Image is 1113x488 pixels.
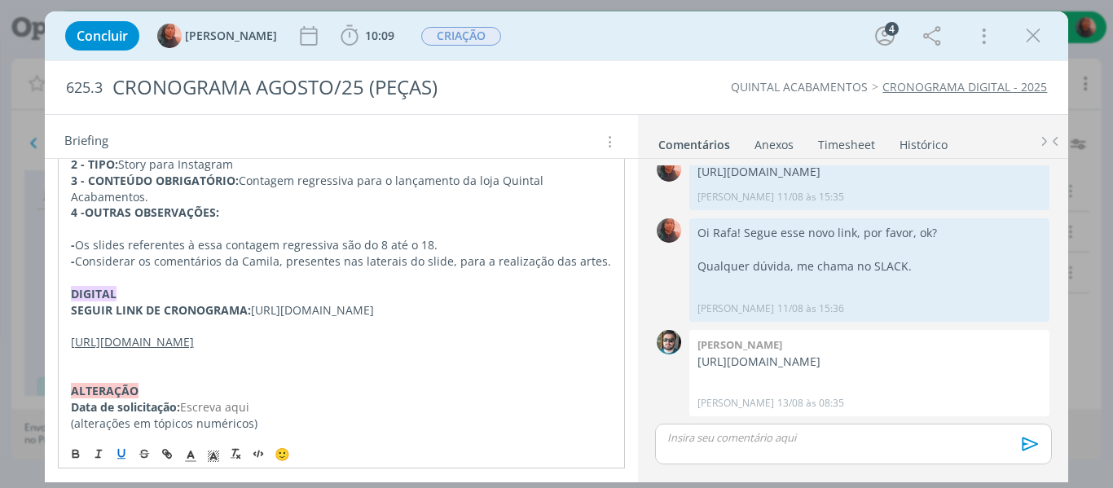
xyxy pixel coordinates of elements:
strong: ALTERAÇÃO [71,383,139,398]
span: Escreva aqui [180,399,249,415]
span: 11/08 às 15:35 [777,190,844,204]
span: 🙂 [275,446,290,462]
div: Anexos [754,137,794,153]
strong: - [71,253,75,269]
img: C [657,157,681,182]
span: Cor do Texto [179,444,202,464]
a: Comentários [658,130,731,153]
span: Cor de Fundo [202,444,225,464]
span: Concluir [77,29,128,42]
span: 13/08 às 08:35 [777,396,844,411]
strong: 3 - CONTEÚDO OBRIGATÓRIO: [71,173,239,188]
a: Timesheet [817,130,876,153]
button: 4 [872,23,898,49]
p: Qualquer dúvida, me chama no SLACK. [697,258,1041,275]
p: [URL][DOMAIN_NAME] [71,302,613,319]
button: Concluir [65,21,139,51]
span: 10:09 [365,28,394,43]
strong: 4 -OUTRAS OBSERVAÇÕES: [71,204,219,220]
p: [URL][DOMAIN_NAME] [697,354,1041,370]
img: R [657,330,681,354]
p: (alterações em tópicos numéricos) [71,415,613,432]
div: dialog [45,11,1069,482]
a: CRONOGRAMA DIGITAL - 2025 [882,79,1047,95]
div: CRONOGRAMA AGOSTO/25 (PEÇAS) [106,68,631,108]
b: [PERSON_NAME] [697,337,782,352]
p: [PERSON_NAME] [697,396,774,411]
span: Briefing [64,131,108,152]
strong: 2 - TIPO: [71,156,118,172]
p: Considerar os comentários da Camila, presentes nas laterais do slide, para a realização das artes. [71,253,613,270]
p: [URL][DOMAIN_NAME] [697,164,1041,180]
span: 625.3 [66,79,103,97]
button: CRIAÇÃO [420,26,502,46]
strong: SEGUIR LINK DE CRONOGRAMA: [71,302,251,318]
p: Os slides referentes à essa contagem regressiva são do 8 até o 18. [71,237,613,253]
img: C [157,24,182,48]
button: 10:09 [337,23,398,49]
p: Contagem regressiva para o lançamento da loja Quintal Acabamentos. [71,173,613,205]
div: 4 [885,22,899,36]
span: [PERSON_NAME] [185,30,277,42]
button: C[PERSON_NAME] [157,24,277,48]
p: [PERSON_NAME] [697,190,774,204]
p: Oi Rafa! Segue esse novo link, por favor, ok? [697,225,1041,241]
p: [PERSON_NAME] [697,301,774,316]
strong: DIGITAL [71,286,117,301]
strong: - [71,237,75,253]
span: 11/08 às 15:36 [777,301,844,316]
p: Story para Instagram [71,156,613,173]
span: CRIAÇÃO [421,27,501,46]
button: 🙂 [271,444,293,464]
u: [URL][DOMAIN_NAME] [71,334,194,350]
a: QUINTAL ACABAMENTOS [731,79,868,95]
img: C [657,218,681,243]
a: Histórico [899,130,948,153]
strong: Data de solicitação: [71,399,180,415]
